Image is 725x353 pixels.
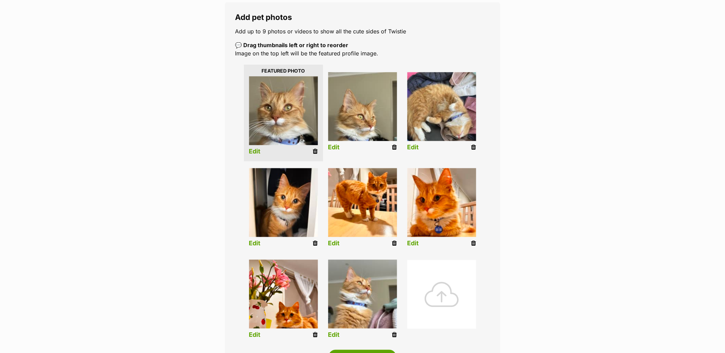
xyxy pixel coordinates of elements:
[328,72,397,141] img: jfc8vwyorz4b6dfp1vod.jpg
[235,42,349,49] b: 💬 Drag thumbnails left or right to reorder
[407,144,419,151] a: Edit
[235,27,490,35] p: Add up to 9 photos or videos to show all the cute sides of Twistie
[249,260,318,329] img: sn2trv3t3dlntpjrcab9.jpg
[407,240,419,247] a: Edit
[249,331,261,339] a: Edit
[249,76,318,145] img: rbcng8lbepyboirsmmx1.jpg
[328,240,340,247] a: Edit
[235,13,490,22] legend: Add pet photos
[328,168,397,237] img: zsespqxxjf0r0te8ojd8.jpg
[249,240,261,247] a: Edit
[407,168,476,237] img: dwiphalqgj5hf7pe9uel.jpg
[328,331,340,339] a: Edit
[249,148,261,155] a: Edit
[328,144,340,151] a: Edit
[235,41,490,57] p: Image on the top left will be the featured profile image.
[328,260,397,329] img: evqdjcts6qidtxfufk0j.jpg
[407,72,476,141] img: blbux3fblmwtwzcjuqyw.jpg
[249,168,318,237] img: pj00vuq3xcbzhb6mdyrx.jpg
